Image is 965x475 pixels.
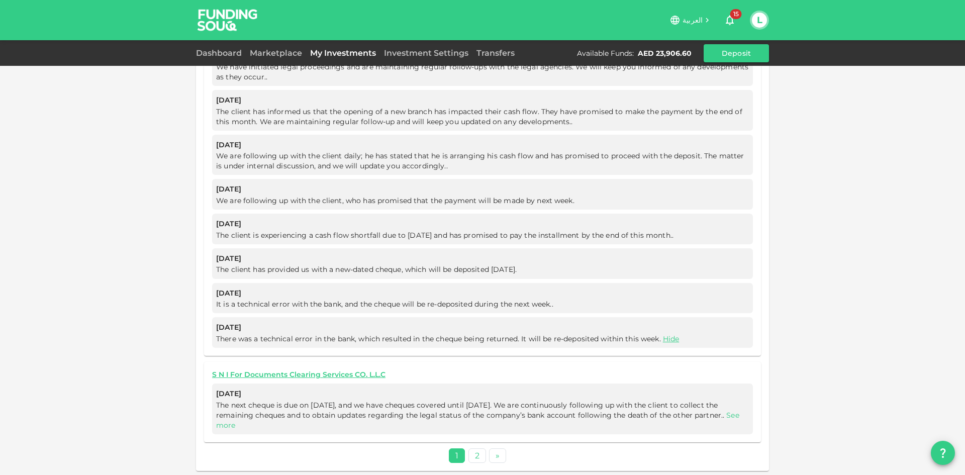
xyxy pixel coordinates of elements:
[216,62,748,81] span: We have initiated legal proceedings and are maintaining regular follow-ups with the legal agencie...
[216,107,742,126] span: The client has informed us that the opening of a new branch has impacted their cash flow. They ha...
[931,441,955,465] button: question
[704,44,769,62] button: Deposit
[216,265,521,274] span: The client has provided us with a new-dated cheque, which will be deposited [DATE].
[196,48,246,58] a: Dashboard
[638,48,692,58] div: AED 23,906.60
[306,48,380,58] a: My Investments
[683,16,703,25] span: العربية
[212,370,753,379] a: S N I For Documents Clearing Services CO. L.L.C
[216,321,749,334] span: [DATE]
[216,287,749,300] span: [DATE]
[216,252,749,265] span: [DATE]
[752,13,767,28] button: L
[216,183,749,196] span: [DATE]
[380,48,472,58] a: Investment Settings
[216,231,678,240] span: The client is experiencing a cash flow shortfall due to [DATE] and has promised to pay the instal...
[216,139,749,151] span: [DATE]
[489,448,506,463] a: Next
[216,218,749,230] span: [DATE]
[720,10,740,30] button: 15
[216,196,578,205] span: We are following up with the client, who has promised that the payment will be made by next week.
[216,388,749,400] span: [DATE]
[216,300,557,309] span: It is a technical error with the bank, and the cheque will be re-deposited during the next week..
[216,94,749,107] span: [DATE]
[216,401,739,430] span: The next cheque is due on [DATE], and we have cheques covered until [DATE]. We are continuously f...
[216,151,744,170] span: We are following up with the client daily; he has stated that he is arranging his cash flow and h...
[730,9,742,19] span: 15
[577,48,634,58] div: Available Funds :
[496,451,500,460] span: »
[468,448,486,463] a: 2
[663,334,680,343] a: Hide
[216,334,681,343] span: There was a technical error in the bank, which resulted in the cheque being returned. It will be ...
[216,411,739,430] a: See more
[246,48,306,58] a: Marketplace
[472,48,519,58] a: Transfers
